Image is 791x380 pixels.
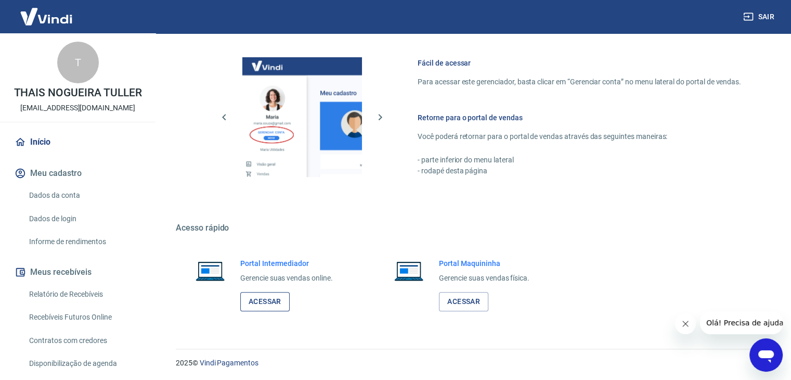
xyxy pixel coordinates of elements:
h6: Portal Intermediador [240,258,333,269]
p: THAIS NOGUEIRA TULLER [14,87,142,98]
button: Meu cadastro [12,162,143,185]
a: Início [12,131,143,154]
a: Dados da conta [25,185,143,206]
p: Você poderá retornar para o portal de vendas através das seguintes maneiras: [418,131,741,142]
button: Sair [741,7,779,27]
div: T [57,42,99,83]
p: - parte inferior do menu lateral [418,155,741,166]
a: Vindi Pagamentos [200,359,258,367]
p: Gerencie suas vendas online. [240,273,333,284]
a: Relatório de Recebíveis [25,284,143,305]
p: Para acessar este gerenciador, basta clicar em “Gerenciar conta” no menu lateral do portal de ven... [418,77,741,87]
span: Olá! Precisa de ajuda? [6,7,87,16]
iframe: Mensagem da empresa [700,311,783,334]
h6: Retorne para o portal de vendas [418,112,741,123]
h6: Fácil de acessar [418,58,741,68]
p: - rodapé desta página [418,166,741,176]
h5: Acesso rápido [176,223,766,233]
img: Vindi [12,1,80,32]
a: Dados de login [25,208,143,230]
a: Informe de rendimentos [25,231,143,252]
a: Acessar [240,292,290,311]
button: Meus recebíveis [12,261,143,284]
img: Imagem de um notebook aberto [188,258,232,283]
iframe: Fechar mensagem [675,313,696,334]
h6: Portal Maquininha [439,258,529,269]
a: Contratos com credores [25,330,143,351]
a: Disponibilização de agenda [25,353,143,374]
a: Recebíveis Futuros Online [25,307,143,328]
img: Imagem de um notebook aberto [387,258,431,283]
p: Gerencie suas vendas física. [439,273,529,284]
p: [EMAIL_ADDRESS][DOMAIN_NAME] [20,103,135,113]
a: Acessar [439,292,488,311]
iframe: Botão para abrir a janela de mensagens [749,338,783,372]
img: Imagem da dashboard mostrando o botão de gerenciar conta na sidebar no lado esquerdo [242,57,362,177]
p: 2025 © [176,358,766,369]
